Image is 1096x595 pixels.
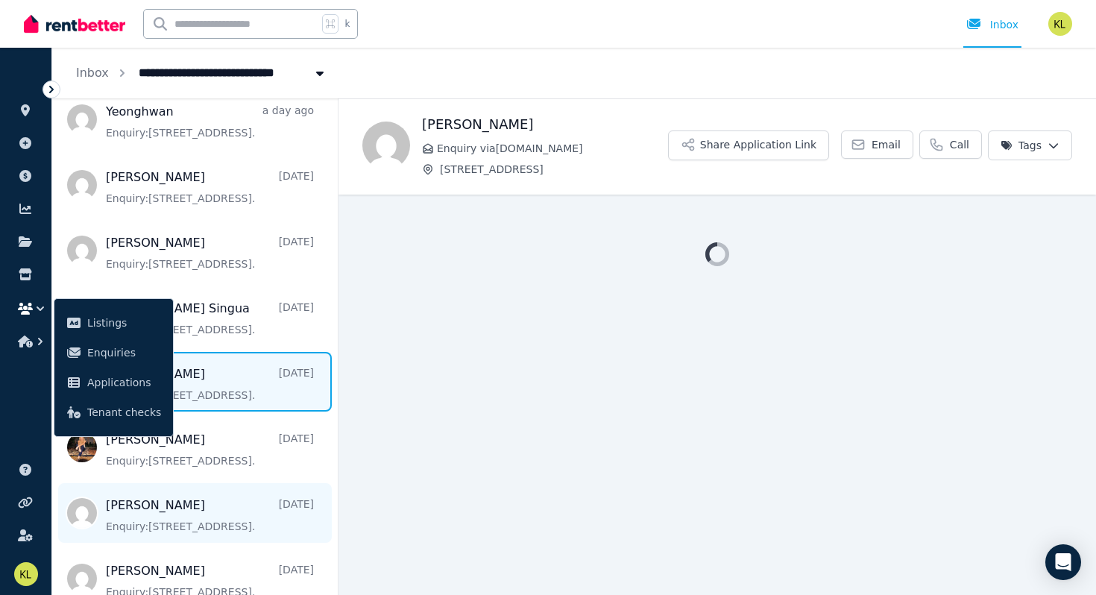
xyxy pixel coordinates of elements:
span: ORGANISE [12,82,59,92]
a: [PERSON_NAME] Singua[DATE]Enquiry:[STREET_ADDRESS]. [106,300,314,337]
div: Inbox [966,17,1018,32]
img: RentBetter [24,13,125,35]
div: Open Intercom Messenger [1045,544,1081,580]
span: k [344,18,350,30]
a: [PERSON_NAME][DATE]Enquiry:[STREET_ADDRESS]. [106,365,314,403]
a: Email [841,130,913,159]
span: [STREET_ADDRESS] [440,162,668,177]
a: [PERSON_NAME][DATE]Enquiry:[STREET_ADDRESS]. [106,169,314,206]
a: Listings [60,308,167,338]
a: Tenant checks [60,397,167,427]
a: Applications [60,368,167,397]
span: Listings [87,314,161,332]
button: Tags [988,130,1072,160]
a: Enquiries [60,338,167,368]
span: Call [950,137,969,152]
button: Share Application Link [668,130,829,160]
span: Applications [87,374,161,391]
img: Kellie Lewandowski [1048,12,1072,36]
a: [PERSON_NAME][DATE]Enquiry:[STREET_ADDRESS]. [106,431,314,468]
img: Kellie Lewandowski [14,562,38,586]
span: Tags [1001,138,1042,153]
a: [PERSON_NAME][DATE]Enquiry:[STREET_ADDRESS]. [106,234,314,271]
a: Yeonghwana day agoEnquiry:[STREET_ADDRESS]. [106,103,314,140]
img: Boram [362,122,410,169]
span: Enquiry via [DOMAIN_NAME] [437,141,668,156]
a: [PERSON_NAME][DATE]Enquiry:[STREET_ADDRESS]. [106,497,314,534]
a: Inbox [76,66,109,80]
a: Call [919,130,982,159]
span: Email [872,137,901,152]
span: Tenant checks [87,403,161,421]
h1: [PERSON_NAME] [422,114,668,135]
nav: Breadcrumb [52,48,351,98]
span: Enquiries [87,344,161,362]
